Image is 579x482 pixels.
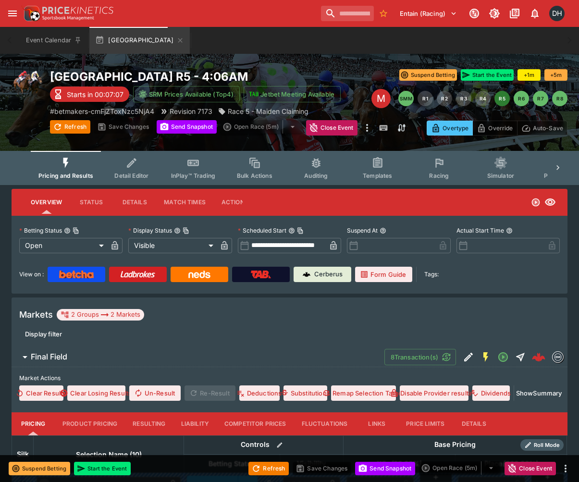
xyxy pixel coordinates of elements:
[65,449,152,460] span: Selection Name (10)
[67,89,123,99] p: Starts in 00:07:07
[549,6,565,21] div: David Howard
[488,123,513,133] p: Override
[533,123,563,133] p: Auto-Save
[331,385,396,401] button: Remap Selection Target
[400,385,468,401] button: Disable Provider resulting
[218,106,308,116] div: Race 5 - Maiden Claiming
[552,351,564,363] div: betmakers
[477,348,494,366] button: SGM Enabled
[19,309,53,320] h5: Markets
[19,371,560,385] label: Market Actions
[19,226,62,235] p: Betting Status
[217,412,294,435] button: Competitor Prices
[526,5,543,22] button: Notifications
[321,6,374,21] input: search
[347,226,378,235] p: Suspend At
[38,172,93,179] span: Pricing and Results
[294,267,351,282] a: Cerberus
[19,326,68,342] button: Display filter
[512,348,529,366] button: Straight
[532,350,545,364] img: logo-cerberus--red.svg
[31,352,67,362] h6: Final Field
[20,27,87,54] button: Event Calendar
[125,412,173,435] button: Resulting
[429,172,449,179] span: Racing
[553,352,563,362] img: betmakers
[384,349,456,365] button: 8Transaction(s)
[19,267,44,282] label: View on :
[19,238,107,253] div: Open
[21,4,40,23] img: PriceKinetics Logo
[174,227,181,234] button: Display StatusCopy To Clipboard
[456,91,471,106] button: R3
[12,435,34,472] th: Silk
[314,270,343,279] p: Cerberus
[133,86,240,102] button: SRM Prices Available (Top4)
[424,267,439,282] label: Tags:
[361,120,373,136] button: more
[129,385,181,401] button: Un-Result
[306,120,357,136] button: Close Event
[249,89,259,99] img: jetbet-logo.svg
[460,348,477,366] button: Edit Detail
[514,91,529,106] button: R6
[560,463,571,474] button: more
[419,461,501,475] div: split button
[23,191,70,214] button: Overview
[443,123,468,133] p: Overtype
[294,412,356,435] button: Fluctuations
[520,439,564,451] div: Show/hide Price Roll mode configuration.
[128,238,216,253] div: Visible
[529,347,548,367] a: 34b4dcab-cf44-47c8-8127-9cb3a089682e
[532,350,545,364] div: 34b4dcab-cf44-47c8-8127-9cb3a089682e
[303,271,310,278] img: Cerberus
[12,347,384,367] button: Final Field
[55,412,125,435] button: Product Pricing
[394,6,463,21] button: Select Tenant
[505,462,556,475] button: Close Event
[42,16,94,20] img: Sportsbook Management
[170,106,212,116] p: Revision 7173
[67,385,125,401] button: Clear Losing Results
[19,385,63,401] button: Clear Results
[9,462,70,475] button: Suspend Betting
[487,172,514,179] span: Simulator
[188,271,210,278] img: Neds
[59,271,94,278] img: Betcha
[506,5,523,22] button: Documentation
[533,91,548,106] button: R7
[74,462,131,475] button: Start the Event
[472,385,510,401] button: Dividends
[486,5,503,22] button: Toggle light/dark mode
[517,69,541,81] button: +1m
[50,120,90,134] button: Refresh
[398,91,414,106] button: SMM
[466,5,483,22] button: Connected to PK
[518,385,560,401] button: ShowSummary
[418,91,433,106] button: R1
[157,120,217,134] button: Send Snapshot
[273,439,286,451] button: Bulk edit
[238,226,286,235] p: Scheduled Start
[431,439,480,451] div: Base Pricing
[494,348,512,366] button: Open
[64,227,71,234] button: Betting StatusCopy To Clipboard
[120,271,155,278] img: Ladbrokes
[221,120,302,134] div: split button
[89,27,190,54] button: [GEOGRAPHIC_DATA]
[427,121,567,136] div: Start From
[114,172,148,179] span: Detail Editor
[517,121,567,136] button: Auto-Save
[398,91,567,106] nav: pagination navigation
[173,412,217,435] button: Liability
[251,271,271,278] img: TabNZ
[376,6,391,21] button: No Bookmarks
[248,462,289,475] button: Refresh
[42,7,113,14] img: PriceKinetics
[546,3,567,24] button: David Howard
[183,227,189,234] button: Copy To Clipboard
[452,412,495,435] button: Details
[156,191,213,214] button: Match Times
[380,227,386,234] button: Suspend At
